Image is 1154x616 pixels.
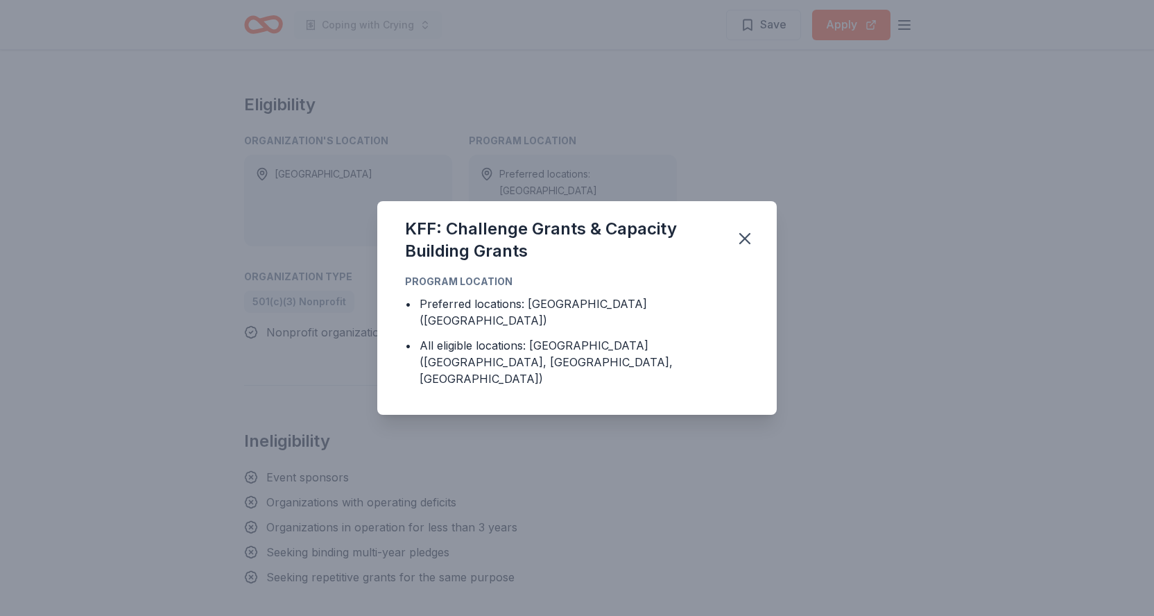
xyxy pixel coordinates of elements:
[405,296,411,312] div: •
[420,296,749,329] div: Preferred locations: [GEOGRAPHIC_DATA] ([GEOGRAPHIC_DATA])
[405,218,718,262] div: KFF: Challenge Grants & Capacity Building Grants
[405,273,749,290] div: Program Location
[420,337,749,387] div: All eligible locations: [GEOGRAPHIC_DATA] ([GEOGRAPHIC_DATA], [GEOGRAPHIC_DATA], [GEOGRAPHIC_DATA])
[405,337,411,354] div: •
